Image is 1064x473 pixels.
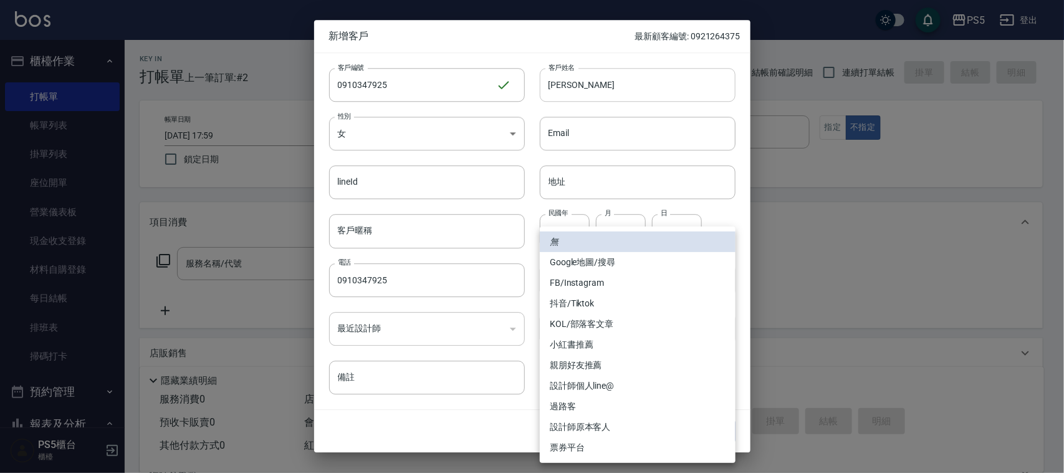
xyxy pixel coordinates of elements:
li: 設計師個人line@ [540,376,736,396]
li: FB/Instagram [540,273,736,293]
li: 票券平台 [540,437,736,458]
li: 抖音/Tiktok [540,293,736,314]
li: 過路客 [540,396,736,417]
li: 親朋好友推薦 [540,355,736,376]
li: Google地圖/搜尋 [540,252,736,273]
li: 設計師原本客人 [540,417,736,437]
li: 小紅書推薦 [540,334,736,355]
li: KOL/部落客文章 [540,314,736,334]
em: 無 [550,235,558,248]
